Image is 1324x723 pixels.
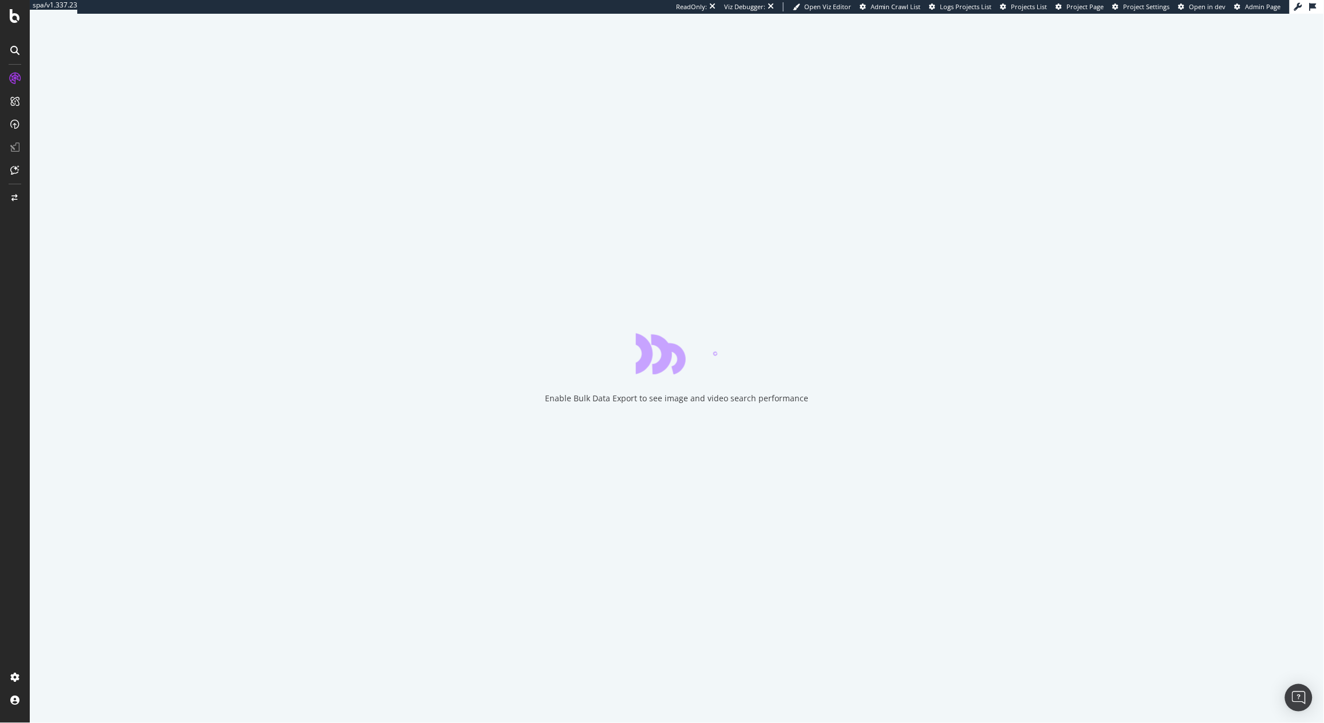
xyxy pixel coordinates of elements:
[1113,2,1170,11] a: Project Settings
[871,2,921,11] span: Admin Crawl List
[1011,2,1048,11] span: Projects List
[676,2,707,11] div: ReadOnly:
[930,2,992,11] a: Logs Projects List
[1235,2,1281,11] a: Admin Page
[546,393,809,404] div: Enable Bulk Data Export to see image and video search performance
[1246,2,1281,11] span: Admin Page
[1179,2,1226,11] a: Open in dev
[1067,2,1104,11] span: Project Page
[793,2,851,11] a: Open Viz Editor
[1056,2,1104,11] a: Project Page
[1189,2,1226,11] span: Open in dev
[860,2,921,11] a: Admin Crawl List
[636,333,718,374] div: animation
[1124,2,1170,11] span: Project Settings
[804,2,851,11] span: Open Viz Editor
[940,2,992,11] span: Logs Projects List
[1001,2,1048,11] a: Projects List
[724,2,765,11] div: Viz Debugger:
[1285,684,1313,712] div: Open Intercom Messenger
